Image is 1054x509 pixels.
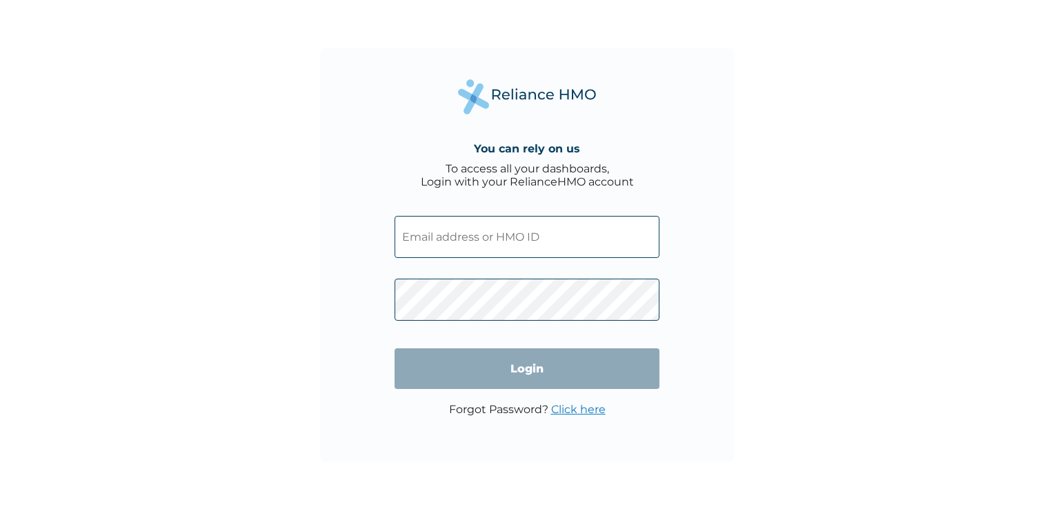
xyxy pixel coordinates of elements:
div: To access all your dashboards, Login with your RelianceHMO account [421,162,634,188]
img: Reliance Health's Logo [458,79,596,114]
a: Click here [551,403,606,416]
input: Login [395,348,659,389]
h4: You can rely on us [474,142,580,155]
input: Email address or HMO ID [395,216,659,258]
p: Forgot Password? [449,403,606,416]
